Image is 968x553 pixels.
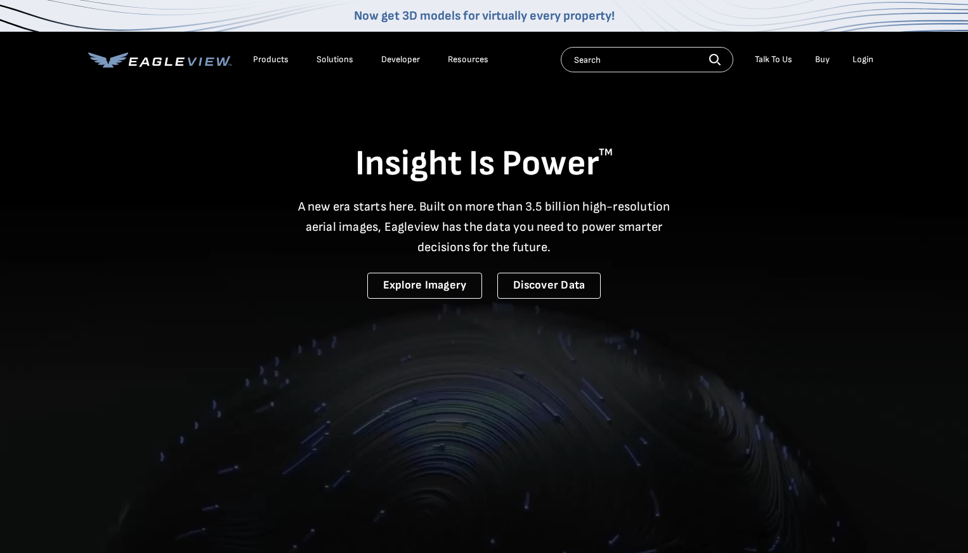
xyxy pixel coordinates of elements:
h1: Insight Is Power [88,142,880,186]
a: Buy [815,54,830,65]
div: Login [853,54,873,65]
div: Talk To Us [755,54,792,65]
div: Products [253,54,289,65]
a: Now get 3D models for virtually every property! [354,8,615,23]
a: Discover Data [497,273,601,299]
p: A new era starts here. Built on more than 3.5 billion high-resolution aerial images, Eagleview ha... [290,197,678,257]
div: Solutions [317,54,353,65]
a: Developer [381,54,420,65]
div: Resources [448,54,488,65]
a: Explore Imagery [367,273,483,299]
input: Search [561,47,733,72]
sup: TM [599,146,613,159]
